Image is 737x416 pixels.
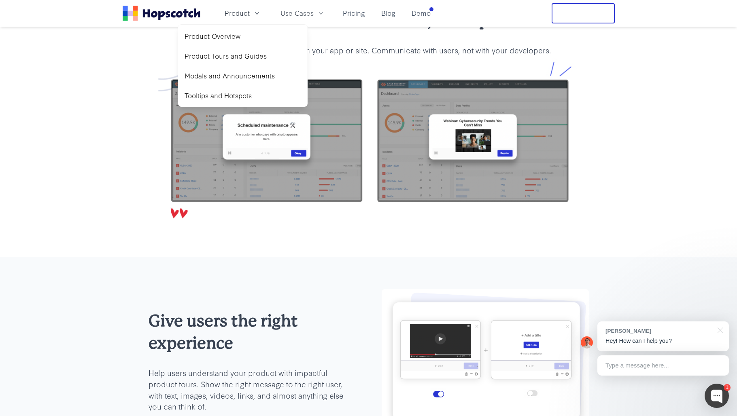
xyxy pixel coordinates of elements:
[123,6,200,21] a: Home
[149,56,589,224] img: modals and in app messages with hopscotch
[149,44,589,56] p: Launch no-code modals directly in your app or site. Communicate with users, not with your develop...
[552,3,615,23] button: Free Trial
[378,6,399,20] a: Blog
[149,310,356,354] h2: Give users the right experience
[340,6,368,20] a: Pricing
[220,6,266,20] button: Product
[181,28,304,44] a: Product Overview
[181,87,304,104] a: Tooltips and Hotspots
[605,327,713,335] div: [PERSON_NAME]
[724,384,731,391] div: 1
[581,336,593,348] img: Mark Spera
[408,6,434,20] a: Demo
[276,6,330,20] button: Use Cases
[181,48,304,64] a: Product Tours and Guides
[149,367,356,412] p: Help users understand your product with impactful product tours. Show the right message to the ri...
[225,8,250,18] span: Product
[597,355,729,376] div: Type a message here...
[280,8,314,18] span: Use Cases
[605,337,721,345] p: Hey! How can I help you?
[181,68,304,84] a: Modals and Announcements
